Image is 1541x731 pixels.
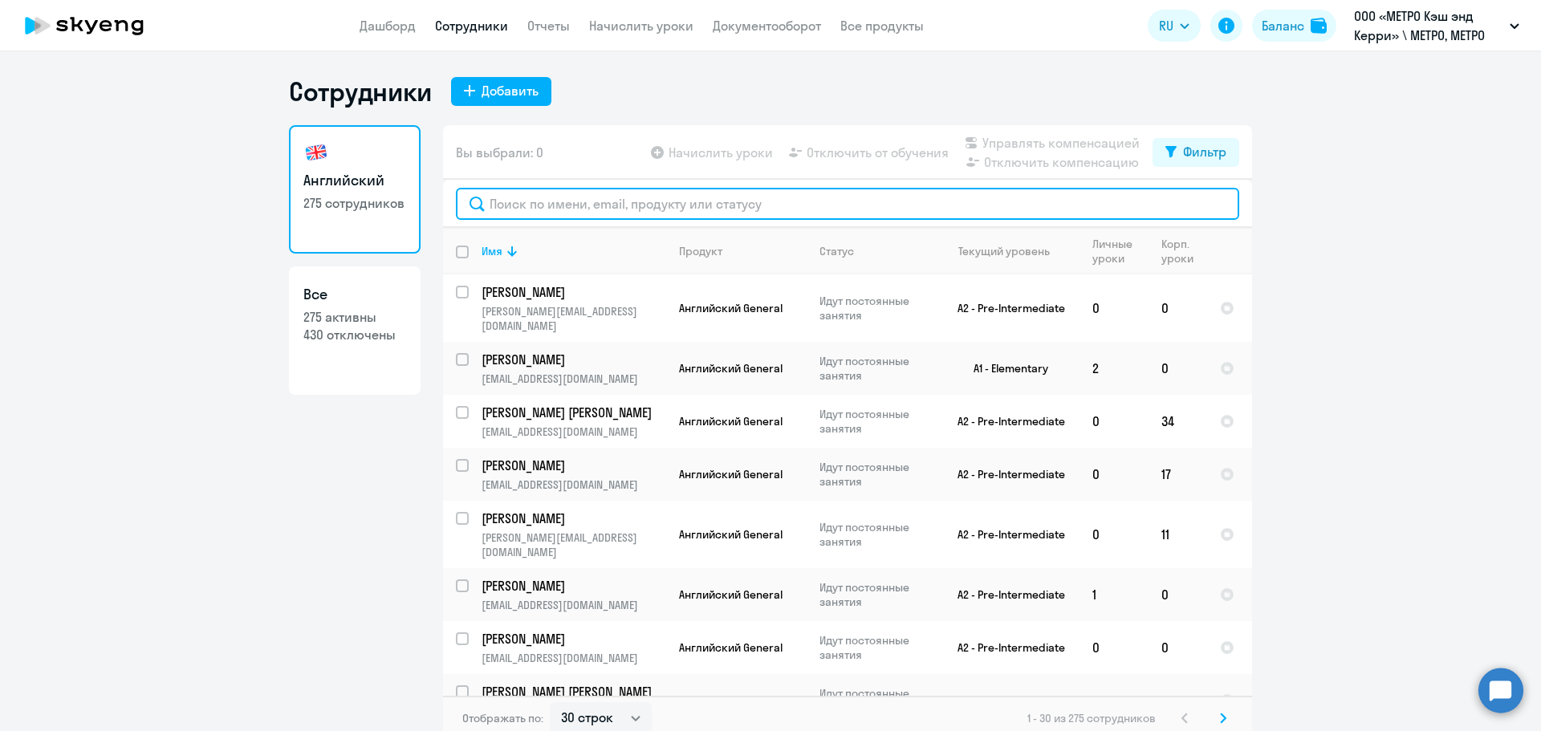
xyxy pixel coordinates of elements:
[303,326,406,343] p: 430 отключены
[1149,568,1207,621] td: 0
[482,404,665,421] a: [PERSON_NAME] [PERSON_NAME]
[1080,621,1149,674] td: 0
[1159,16,1173,35] span: RU
[1080,568,1149,621] td: 1
[819,520,929,549] p: Идут постоянные занятия
[819,244,929,258] div: Статус
[679,640,783,655] span: Английский General
[930,274,1080,342] td: A2 - Pre-Intermediate
[1252,10,1336,42] button: Балансbalance
[819,633,929,662] p: Идут постоянные занятия
[435,18,508,34] a: Сотрудники
[456,143,543,162] span: Вы выбрали: 0
[482,457,663,474] p: [PERSON_NAME]
[1148,10,1201,42] button: RU
[1262,16,1304,35] div: Баланс
[679,244,722,258] div: Продукт
[1080,501,1149,568] td: 0
[482,651,665,665] p: [EMAIL_ADDRESS][DOMAIN_NAME]
[679,693,783,708] span: Английский General
[482,457,665,474] a: [PERSON_NAME]
[679,414,783,428] span: Английский General
[1080,395,1149,448] td: 0
[451,77,551,106] button: Добавить
[679,467,783,481] span: Английский General
[1149,274,1207,342] td: 0
[360,18,416,34] a: Дашборд
[1183,142,1226,161] div: Фильтр
[303,194,406,212] p: 275 сотрудников
[1149,395,1207,448] td: 34
[482,351,665,368] a: [PERSON_NAME]
[713,18,821,34] a: Документооборот
[840,18,924,34] a: Все продукты
[482,630,665,648] a: [PERSON_NAME]
[930,448,1080,501] td: A2 - Pre-Intermediate
[482,351,663,368] p: [PERSON_NAME]
[482,244,665,258] div: Имя
[482,630,663,648] p: [PERSON_NAME]
[482,510,665,527] a: [PERSON_NAME]
[482,283,665,301] a: [PERSON_NAME]
[930,568,1080,621] td: A2 - Pre-Intermediate
[819,354,929,383] p: Идут постоянные занятия
[1354,6,1503,45] p: ООО «МЕТРО Кэш энд Керри» \ МЕТРО, МЕТРО [GEOGRAPHIC_DATA], ООО
[482,683,663,701] p: [PERSON_NAME] [PERSON_NAME]
[289,266,421,395] a: Все275 активны430 отключены
[303,140,329,165] img: english
[482,577,665,595] a: [PERSON_NAME]
[679,527,783,542] span: Английский General
[1311,18,1327,34] img: balance
[1149,674,1207,727] td: 45
[930,674,1080,727] td: B1 - Intermediate
[1092,237,1137,266] div: Личные уроки
[819,460,929,489] p: Идут постоянные занятия
[1092,237,1148,266] div: Личные уроки
[303,170,406,191] h3: Английский
[482,477,665,492] p: [EMAIL_ADDRESS][DOMAIN_NAME]
[482,404,663,421] p: [PERSON_NAME] [PERSON_NAME]
[1161,237,1206,266] div: Корп. уроки
[482,510,663,527] p: [PERSON_NAME]
[930,501,1080,568] td: A2 - Pre-Intermediate
[482,372,665,386] p: [EMAIL_ADDRESS][DOMAIN_NAME]
[679,587,783,602] span: Английский General
[303,308,406,326] p: 275 активны
[527,18,570,34] a: Отчеты
[819,407,929,436] p: Идут постоянные занятия
[1080,674,1149,727] td: 0
[482,598,665,612] p: [EMAIL_ADDRESS][DOMAIN_NAME]
[679,361,783,376] span: Английский General
[930,395,1080,448] td: A2 - Pre-Intermediate
[1346,6,1527,45] button: ООО «МЕТРО Кэш энд Керри» \ МЕТРО, МЕТРО [GEOGRAPHIC_DATA], ООО
[482,283,663,301] p: [PERSON_NAME]
[482,424,665,439] p: [EMAIL_ADDRESS][DOMAIN_NAME]
[1149,501,1207,568] td: 11
[303,284,406,305] h3: Все
[482,81,539,100] div: Добавить
[1149,342,1207,395] td: 0
[482,304,665,333] p: [PERSON_NAME][EMAIL_ADDRESS][DOMAIN_NAME]
[1153,138,1239,167] button: Фильтр
[1027,711,1156,725] span: 1 - 30 из 275 сотрудников
[930,621,1080,674] td: A2 - Pre-Intermediate
[289,75,432,108] h1: Сотрудники
[289,125,421,254] a: Английский275 сотрудников
[482,577,663,595] p: [PERSON_NAME]
[943,244,1079,258] div: Текущий уровень
[456,188,1239,220] input: Поиск по имени, email, продукту или статусу
[819,580,929,609] p: Идут постоянные занятия
[958,244,1050,258] div: Текущий уровень
[679,244,806,258] div: Продукт
[589,18,693,34] a: Начислить уроки
[930,342,1080,395] td: A1 - Elementary
[819,686,929,715] p: Идут постоянные занятия
[819,244,854,258] div: Статус
[1080,448,1149,501] td: 0
[1149,621,1207,674] td: 0
[819,294,929,323] p: Идут постоянные занятия
[482,683,665,701] a: [PERSON_NAME] [PERSON_NAME]
[1149,448,1207,501] td: 17
[482,530,665,559] p: [PERSON_NAME][EMAIL_ADDRESS][DOMAIN_NAME]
